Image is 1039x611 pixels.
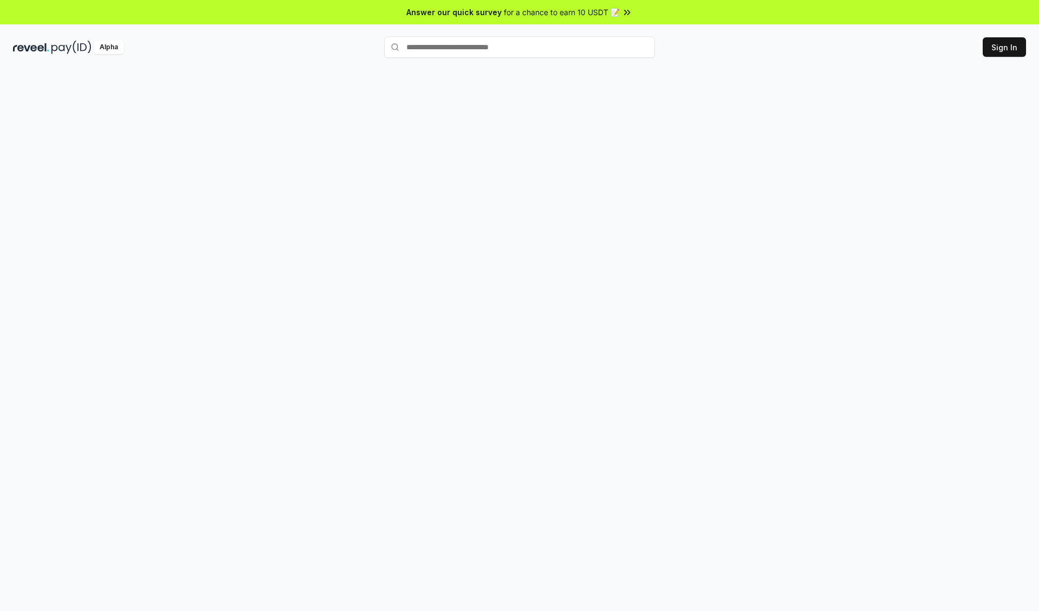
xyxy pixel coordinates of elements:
span: for a chance to earn 10 USDT 📝 [504,6,620,18]
span: Answer our quick survey [406,6,502,18]
img: reveel_dark [13,41,49,54]
div: Alpha [94,41,124,54]
img: pay_id [51,41,91,54]
button: Sign In [983,37,1026,57]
